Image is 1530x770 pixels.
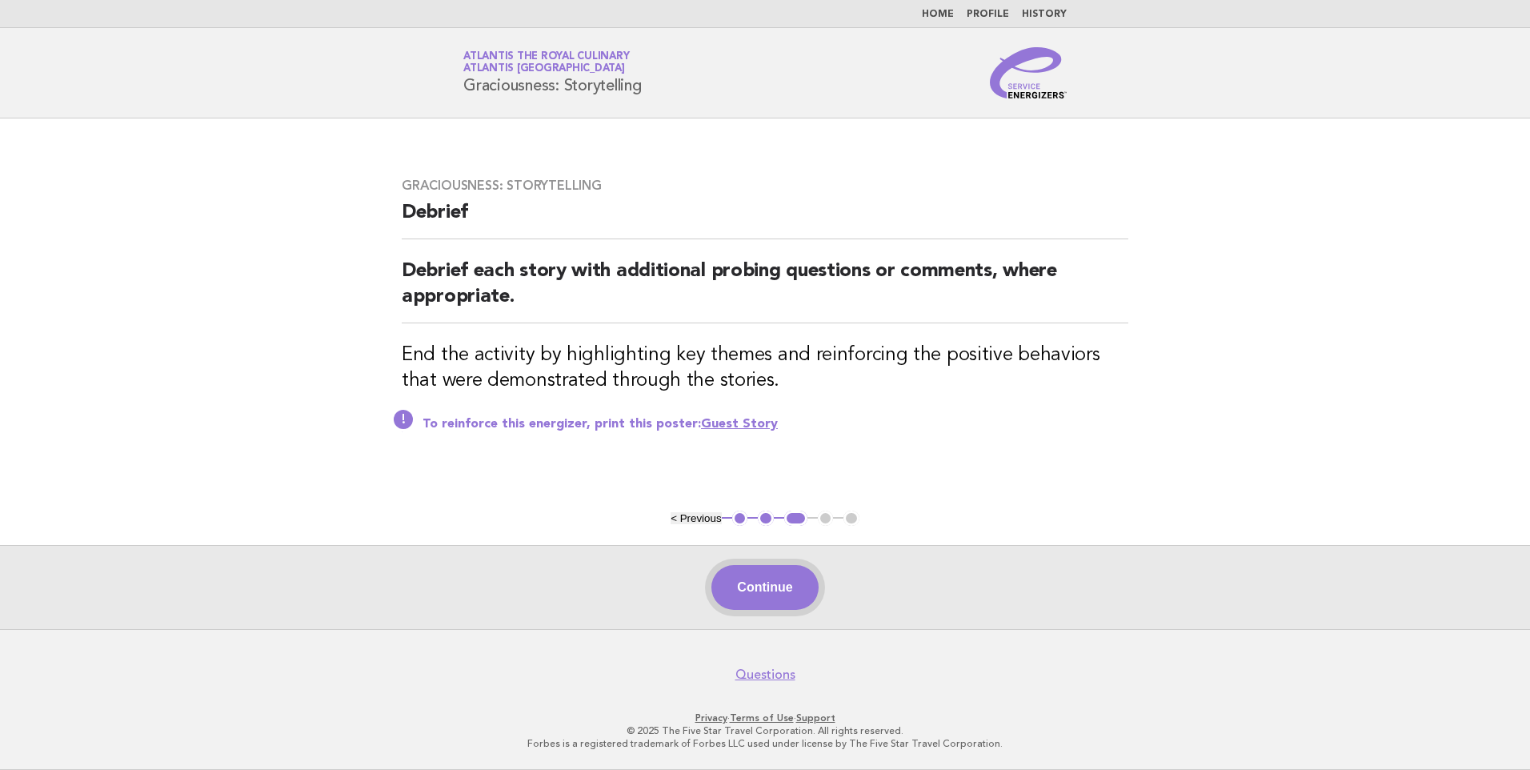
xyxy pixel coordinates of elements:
[671,512,721,524] button: < Previous
[784,511,807,527] button: 3
[990,47,1067,98] img: Service Energizers
[922,10,954,19] a: Home
[695,712,727,724] a: Privacy
[275,712,1255,724] p: · ·
[732,511,748,527] button: 1
[735,667,795,683] a: Questions
[423,416,1128,432] p: To reinforce this energizer, print this poster:
[758,511,774,527] button: 2
[275,737,1255,750] p: Forbes is a registered trademark of Forbes LLC used under license by The Five Star Travel Corpora...
[463,64,625,74] span: Atlantis [GEOGRAPHIC_DATA]
[796,712,835,724] a: Support
[701,418,778,431] a: Guest Story
[275,724,1255,737] p: © 2025 The Five Star Travel Corporation. All rights reserved.
[967,10,1009,19] a: Profile
[711,565,818,610] button: Continue
[463,52,642,94] h1: Graciousness: Storytelling
[402,178,1128,194] h3: Graciousness: Storytelling
[402,343,1128,394] h3: End the activity by highlighting key themes and reinforcing the positive behaviors that were demo...
[463,51,629,74] a: Atlantis the Royal CulinaryAtlantis [GEOGRAPHIC_DATA]
[402,259,1128,323] h2: Debrief each story with additional probing questions or comments, where appropriate.
[402,200,1128,239] h2: Debrief
[1022,10,1067,19] a: History
[730,712,794,724] a: Terms of Use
